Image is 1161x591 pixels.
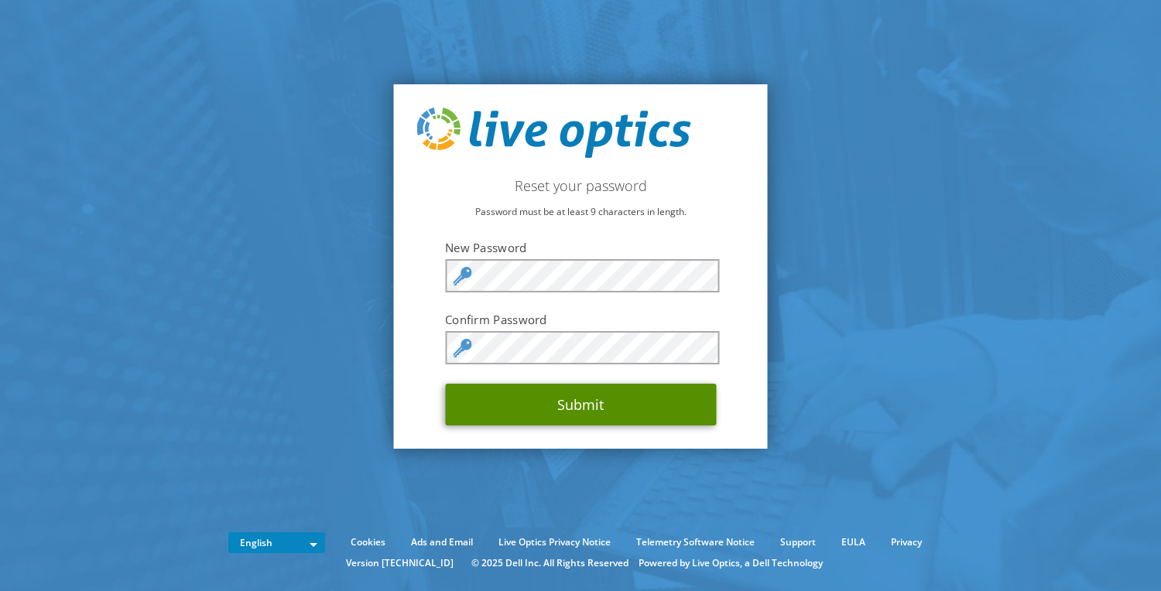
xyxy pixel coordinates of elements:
[830,534,877,551] a: EULA
[417,108,691,159] img: live_optics_svg.svg
[639,555,823,572] li: Powered by Live Optics, a Dell Technology
[879,534,933,551] a: Privacy
[445,240,716,255] label: New Password
[339,534,397,551] a: Cookies
[769,534,827,551] a: Support
[625,534,766,551] a: Telemetry Software Notice
[487,534,622,551] a: Live Optics Privacy Notice
[445,384,716,425] button: Submit
[445,312,716,327] label: Confirm Password
[464,555,636,572] li: © 2025 Dell Inc. All Rights Reserved
[417,203,745,220] p: Password must be at least 9 characters in length.
[338,555,461,572] li: Version [TECHNICAL_ID]
[417,177,745,194] h2: Reset your password
[399,534,485,551] a: Ads and Email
